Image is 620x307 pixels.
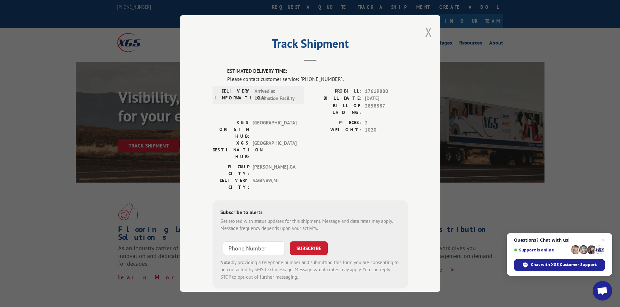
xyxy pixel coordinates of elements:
[253,140,296,160] span: [GEOGRAPHIC_DATA]
[310,102,362,116] label: BILL OF LADING:
[310,88,362,95] label: PROBILL:
[220,259,400,281] div: by providing a telephone number and submitting this form you are consenting to be contacted by SM...
[253,163,296,177] span: [PERSON_NAME] , GA
[223,241,285,255] input: Phone Number
[425,23,432,41] button: Close modal
[365,95,408,102] span: [DATE]
[531,262,597,268] span: Chat with XGS Customer Support
[214,88,251,102] label: DELIVERY INFORMATION:
[213,177,249,191] label: DELIVERY CITY:
[599,236,607,244] span: Close chat
[310,119,362,127] label: PIECES:
[213,39,408,51] h2: Track Shipment
[213,163,249,177] label: PICKUP CITY:
[365,119,408,127] span: 2
[310,95,362,102] label: BILL DATE:
[220,208,400,218] div: Subscribe to alerts
[514,248,569,252] span: Support is online
[213,119,249,140] label: XGS ORIGIN HUB:
[227,68,408,75] label: ESTIMATED DELIVERY TIME:
[253,119,296,140] span: [GEOGRAPHIC_DATA]
[365,102,408,116] span: 2858587
[310,126,362,134] label: WEIGHT:
[253,177,296,191] span: SAGINAW , MI
[593,281,612,301] div: Open chat
[213,140,249,160] label: XGS DESTINATION HUB:
[227,75,408,83] div: Please contact customer service: [PHONE_NUMBER].
[365,88,408,95] span: 17619880
[365,126,408,134] span: 1020
[514,259,605,271] div: Chat with XGS Customer Support
[255,88,298,102] span: Arrived at Destination Facility
[220,218,400,232] div: Get texted with status updates for this shipment. Message and data rates may apply. Message frequ...
[290,241,328,255] button: SUBSCRIBE
[514,237,605,243] span: Questions? Chat with us!
[220,259,232,265] strong: Note:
